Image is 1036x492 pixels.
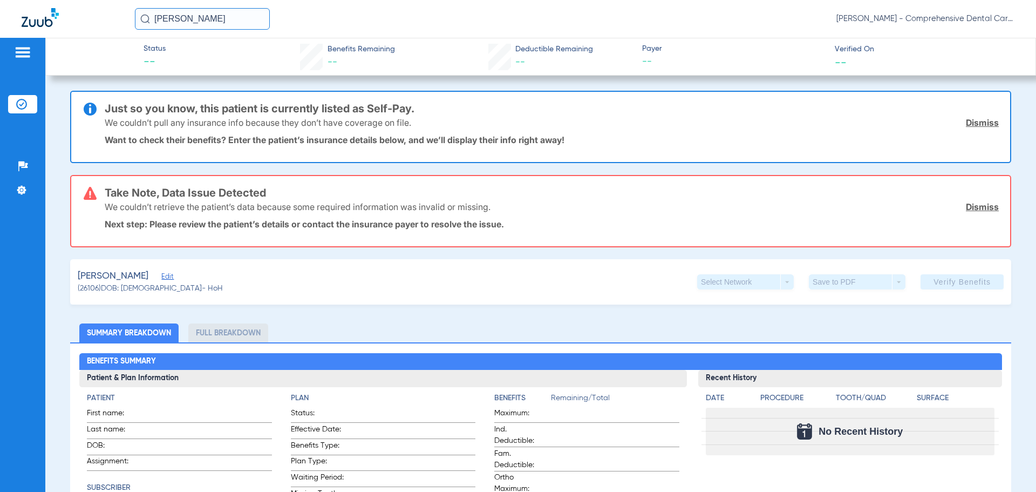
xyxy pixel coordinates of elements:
a: Dismiss [966,117,999,128]
img: error-icon [84,187,97,200]
h2: Benefits Summary [79,353,1001,370]
h4: Patient [87,393,271,404]
span: Remaining/Total [551,393,679,408]
span: Fam. Deductible: [494,448,547,471]
span: Status: [291,408,344,422]
span: DOB: [87,440,140,455]
span: -- [835,56,847,68]
span: Payer [642,43,826,55]
span: Verified On [835,44,1018,55]
h4: Benefits [494,393,551,404]
h3: Recent History [698,370,1002,387]
span: -- [144,55,166,70]
app-breakdown-title: Surface [917,393,994,408]
span: Ind. Deductible: [494,424,547,447]
span: Waiting Period: [291,472,344,487]
h4: Surface [917,393,994,404]
h3: Just so you know, this patient is currently listed as Self-Pay. [105,103,999,114]
p: Next step: Please review the patient’s details or contact the insurance payer to resolve the issue. [105,219,999,230]
p: Want to check their benefits? Enter the patient’s insurance details below, and we’ll display thei... [105,134,999,145]
p: We couldn’t retrieve the patient’s data because some required information was invalid or missing. [105,201,490,212]
span: Benefits Remaining [328,44,395,55]
span: -- [642,55,826,69]
img: info-icon [84,103,97,116]
h3: Patient & Plan Information [79,370,686,387]
li: Full Breakdown [188,323,268,342]
img: Zuub Logo [22,8,59,27]
span: Assignment: [87,456,140,470]
img: hamburger-icon [14,46,31,59]
span: Plan Type: [291,456,344,470]
span: Edit [161,273,171,283]
app-breakdown-title: Date [706,393,751,408]
span: Status [144,43,166,55]
span: -- [515,57,525,67]
span: Benefits Type: [291,440,344,455]
h3: Take Note, Data Issue Detected [105,187,999,198]
span: [PERSON_NAME] [78,269,148,283]
h4: Procedure [760,393,832,404]
span: Effective Date: [291,424,344,439]
span: [PERSON_NAME] - Comprehensive Dental Care [836,14,1014,24]
span: Maximum: [494,408,547,422]
app-breakdown-title: Benefits [494,393,551,408]
span: Last name: [87,424,140,439]
a: Dismiss [966,201,999,212]
h4: Tooth/Quad [836,393,913,404]
iframe: Chat Widget [982,440,1036,492]
app-breakdown-title: Tooth/Quad [836,393,913,408]
img: Search Icon [140,14,150,24]
p: We couldn’t pull any insurance info because they don’t have coverage on file. [105,117,411,128]
app-breakdown-title: Procedure [760,393,832,408]
span: (26106) DOB: [DEMOGRAPHIC_DATA] - HoH [78,283,223,294]
span: First name: [87,408,140,422]
span: Deductible Remaining [515,44,593,55]
h4: Plan [291,393,475,404]
span: -- [328,57,337,67]
li: Summary Breakdown [79,323,179,342]
input: Search for patients [135,8,270,30]
img: Calendar [797,423,812,440]
h4: Date [706,393,751,404]
span: No Recent History [819,426,903,437]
